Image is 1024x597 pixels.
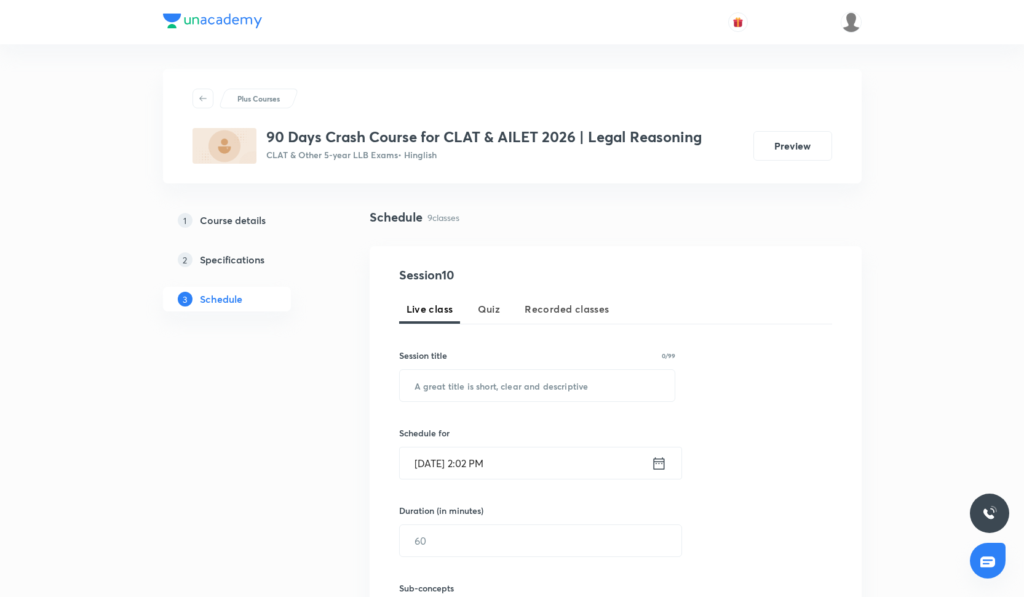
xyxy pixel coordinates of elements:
a: Company Logo [163,14,262,31]
img: ttu [982,506,997,521]
a: 1Course details [163,208,330,233]
p: 9 classes [427,211,459,224]
a: 2Specifications [163,247,330,272]
h5: Schedule [200,292,242,307]
img: Company Logo [163,14,262,28]
p: CLAT & Other 5-year LLB Exams • Hinglish [266,148,702,161]
h4: Schedule [370,208,423,226]
h5: Course details [200,213,266,228]
span: Quiz [478,302,501,316]
h6: Session title [399,349,447,362]
input: 60 [400,525,681,556]
p: Plus Courses [237,93,280,104]
h3: 90 Days Crash Course for CLAT & AILET 2026 | Legal Reasoning [266,128,702,146]
p: 0/99 [662,353,675,359]
p: 2 [178,252,192,267]
h4: Session 10 [399,266,624,284]
img: avatar [732,17,744,28]
h6: Schedule for [399,427,676,439]
h6: Sub-concepts [399,582,676,595]
button: Preview [753,131,832,161]
h5: Specifications [200,252,264,267]
span: Live class [407,302,453,316]
h6: Duration (in minutes) [399,504,483,517]
img: 705212E5-2314-4957-B1E9-0D43D0183021_plus.png [192,128,256,164]
input: A great title is short, clear and descriptive [400,370,675,401]
img: Samridhya Pal [841,12,862,33]
button: avatar [728,12,748,32]
span: Recorded classes [525,302,609,316]
p: 3 [178,292,192,307]
p: 1 [178,213,192,228]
